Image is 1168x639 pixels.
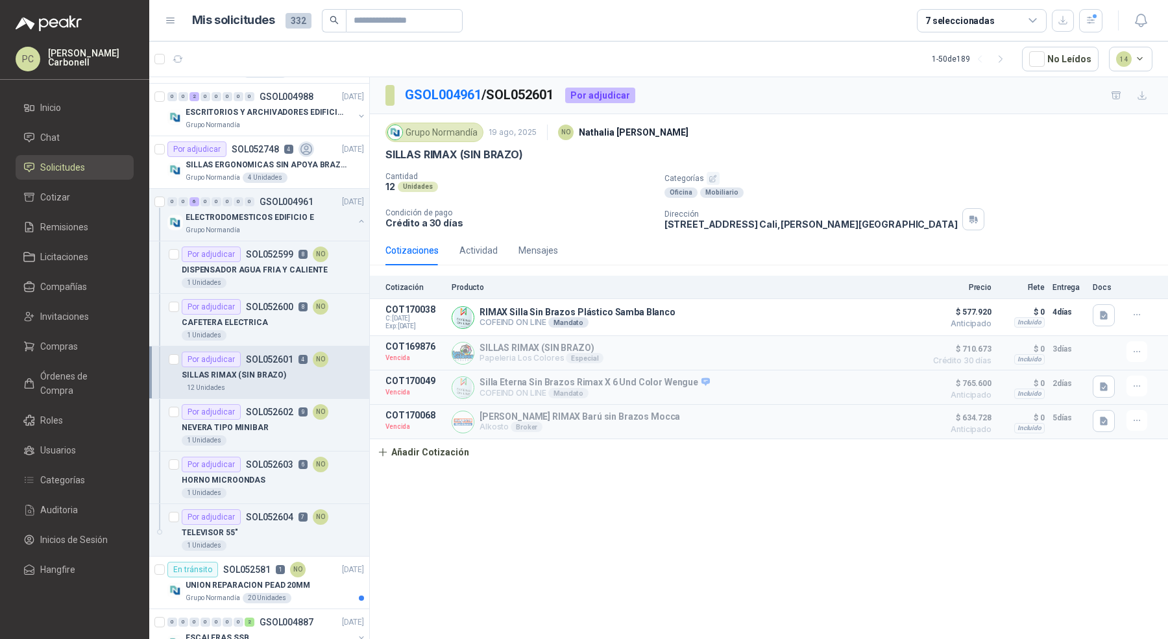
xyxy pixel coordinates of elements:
div: 4 Unidades [243,173,287,183]
p: $ 0 [999,376,1045,391]
p: 3 días [1052,341,1085,357]
a: Cotizar [16,185,134,210]
div: 0 [201,618,210,627]
div: 1 Unidades [182,435,226,446]
p: [DATE] [342,196,364,208]
p: 5 días [1052,410,1085,426]
div: Broker [511,422,542,432]
a: Por adjudicarSOL0526047NOTELEVISOR 55"1 Unidades [149,504,369,557]
div: 20 Unidades [243,593,291,603]
div: 6 [189,197,199,206]
div: 0 [201,197,210,206]
img: Logo peakr [16,16,82,31]
p: $ 0 [999,410,1045,426]
span: Remisiones [40,220,88,234]
a: Categorías [16,468,134,492]
div: Incluido [1014,389,1045,399]
div: 0 [234,92,243,101]
p: DISPENSADOR AGUA FRIA Y CALIENTE [182,264,328,276]
div: 0 [189,618,199,627]
a: En tránsitoSOL0525811NO[DATE] Company LogoUNION REPARACION PEAD 20MMGrupo Normandía20 Unidades [149,557,369,609]
div: 0 [223,618,232,627]
p: [DATE] [342,143,364,156]
p: Cantidad [385,172,654,181]
a: Inicios de Sesión [16,527,134,552]
p: Grupo Normandía [186,593,240,603]
div: PC [16,47,40,71]
span: $ 710.673 [927,341,992,357]
div: Incluido [1014,317,1045,328]
p: COT170038 [385,304,444,315]
img: Company Logo [167,110,183,125]
div: Por adjudicar [182,509,241,525]
p: 1 [276,565,285,574]
p: / SOL052601 [405,85,555,105]
div: NO [313,352,328,367]
span: search [330,16,339,25]
p: SOL052600 [246,302,293,311]
span: Auditoria [40,503,78,517]
a: Remisiones [16,215,134,239]
p: Nathalia [PERSON_NAME] [579,125,688,139]
button: 14 [1109,47,1153,71]
p: COT169876 [385,341,444,352]
a: Compañías [16,274,134,299]
span: Cotizar [40,190,70,204]
a: Invitaciones [16,304,134,329]
p: HORNO MICROONDAS [182,474,265,487]
div: 1 Unidades [182,278,226,288]
div: Especial [566,353,603,363]
span: Inicio [40,101,61,115]
span: Hangfire [40,562,75,577]
div: 0 [167,92,177,101]
a: Licitaciones [16,245,134,269]
p: SILLAS ERGONOMICAS SIN APOYA BRAZOS [186,159,347,171]
p: Crédito a 30 días [385,217,654,228]
div: 0 [234,197,243,206]
div: Incluido [1014,423,1045,433]
a: 0 0 2 0 0 0 0 0 GSOL004988[DATE] Company LogoESCRITORIOS Y ARCHIVADORES EDIFICIO EGrupo Normandía [167,89,367,130]
p: Condición de pago [385,208,654,217]
div: Por adjudicar [182,457,241,472]
div: Actividad [459,243,498,258]
span: Inicios de Sesión [40,533,108,547]
p: Alkosto [480,422,680,432]
div: 0 [178,92,188,101]
p: [PERSON_NAME] Carbonell [48,49,134,67]
p: Vencida [385,420,444,433]
p: TELEVISOR 55" [182,527,237,539]
div: 2 [245,618,254,627]
img: Company Logo [167,583,183,598]
div: 0 [178,618,188,627]
div: 1 Unidades [182,488,226,498]
div: Unidades [398,182,438,192]
p: COFEIND ON LINE [480,388,710,398]
a: GSOL004961 [405,87,481,102]
p: 9 [298,407,308,416]
a: Usuarios [16,438,134,463]
div: Mandato [548,388,589,398]
p: Docs [1093,283,1119,292]
span: Anticipado [927,426,992,433]
p: SOL052601 [246,355,293,364]
img: Company Logo [452,307,474,328]
p: 4 [298,355,308,364]
p: 4 [284,145,293,154]
p: Flete [999,283,1045,292]
div: 1 Unidades [182,330,226,341]
p: [STREET_ADDRESS] Cali , [PERSON_NAME][GEOGRAPHIC_DATA] [664,219,958,230]
p: SOL052603 [246,460,293,469]
div: NO [313,299,328,315]
p: COT170068 [385,410,444,420]
div: 0 [212,92,221,101]
div: Por adjudicar [182,404,241,420]
span: Solicitudes [40,160,85,175]
span: C: [DATE] [385,315,444,322]
p: [DATE] [342,564,364,576]
a: Hangfire [16,557,134,582]
a: Por adjudicarSOL0525998NODISPENSADOR AGUA FRIA Y CALIENTE1 Unidades [149,241,369,294]
span: Compañías [40,280,87,294]
div: Por adjudicar [182,352,241,367]
p: Papeleria Los Colores [480,353,603,363]
span: Categorías [40,473,85,487]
